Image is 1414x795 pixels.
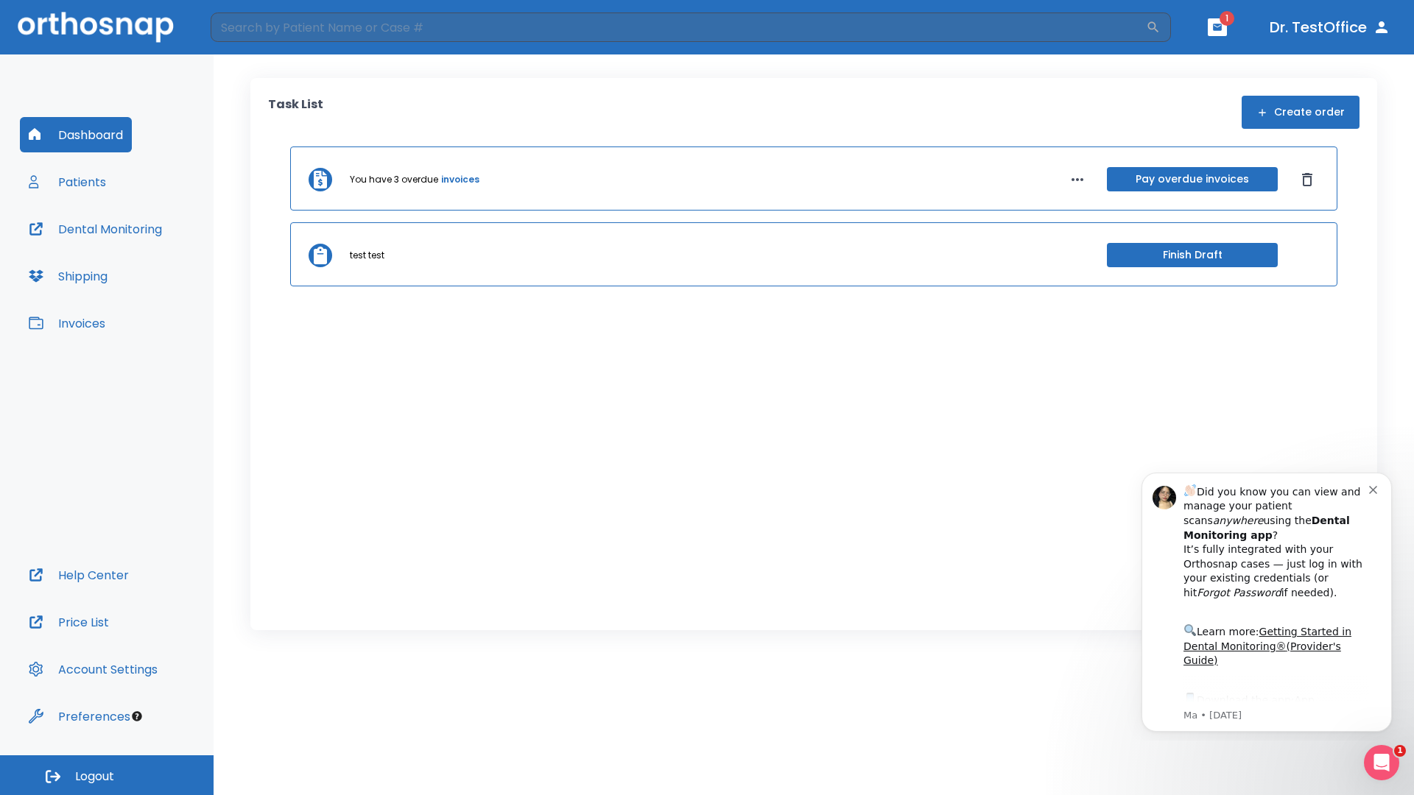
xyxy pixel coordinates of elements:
[20,604,118,640] button: Price List
[130,710,144,723] div: Tooltip anchor
[20,258,116,294] button: Shipping
[64,235,195,261] a: App Store
[268,96,323,129] p: Task List
[20,699,139,734] button: Preferences
[20,164,115,199] button: Patients
[1295,168,1319,191] button: Dismiss
[1242,96,1360,129] button: Create order
[1107,167,1278,191] button: Pay overdue invoices
[211,13,1146,42] input: Search by Patient Name or Case #
[1394,745,1406,757] span: 1
[20,117,132,152] button: Dashboard
[250,23,261,35] button: Dismiss notification
[1264,14,1396,40] button: Dr. TestOffice
[1119,459,1414,741] iframe: Intercom notifications message
[350,173,438,186] p: You have 3 overdue
[20,651,166,687] button: Account Settings
[64,250,250,263] p: Message from Ma, sent 5w ago
[20,211,171,247] button: Dental Monitoring
[441,173,479,186] a: invoices
[1364,745,1399,780] iframe: Intercom live chat
[1107,243,1278,267] button: Finish Draft
[1220,11,1234,26] span: 1
[20,557,138,593] button: Help Center
[20,305,114,341] button: Invoices
[64,231,250,306] div: Download the app: | ​ Let us know if you need help getting started!
[75,768,114,785] span: Logout
[18,12,174,42] img: Orthosnap
[350,249,384,262] p: test test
